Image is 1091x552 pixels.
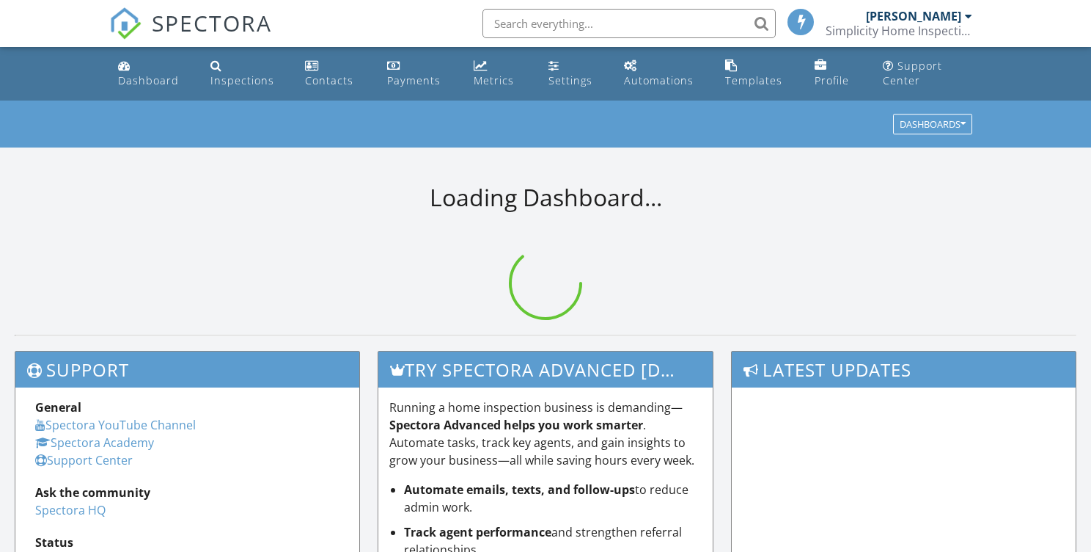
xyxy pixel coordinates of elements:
[381,53,456,95] a: Payments
[883,59,942,87] div: Support Center
[299,53,370,95] a: Contacts
[35,502,106,518] a: Spectora HQ
[35,452,133,468] a: Support Center
[866,9,961,23] div: [PERSON_NAME]
[719,53,796,95] a: Templates
[725,73,782,87] div: Templates
[877,53,979,95] a: Support Center
[118,73,179,87] div: Dashboard
[389,417,643,433] strong: Spectora Advanced helps you work smarter
[35,534,339,551] div: Status
[468,53,531,95] a: Metrics
[732,352,1076,388] h3: Latest Updates
[624,73,694,87] div: Automations
[404,481,702,516] li: to reduce admin work.
[404,482,635,498] strong: Automate emails, texts, and follow-ups
[387,73,441,87] div: Payments
[112,53,193,95] a: Dashboard
[900,120,966,130] div: Dashboards
[109,7,142,40] img: The Best Home Inspection Software - Spectora
[548,73,592,87] div: Settings
[809,53,865,95] a: Company Profile
[482,9,776,38] input: Search everything...
[35,435,154,451] a: Spectora Academy
[389,399,702,469] p: Running a home inspection business is demanding— . Automate tasks, track key agents, and gain ins...
[109,20,272,51] a: SPECTORA
[305,73,353,87] div: Contacts
[152,7,272,38] span: SPECTORA
[210,73,274,87] div: Inspections
[618,53,708,95] a: Automations (Basic)
[815,73,849,87] div: Profile
[35,484,339,501] div: Ask the community
[543,53,606,95] a: Settings
[404,524,551,540] strong: Track agent performance
[474,73,514,87] div: Metrics
[35,417,196,433] a: Spectora YouTube Channel
[893,115,972,135] button: Dashboards
[35,399,81,415] strong: General
[378,352,713,388] h3: Try spectora advanced [DATE]
[826,23,972,38] div: Simplicity Home Inspections LLC
[15,352,359,388] h3: Support
[205,53,287,95] a: Inspections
